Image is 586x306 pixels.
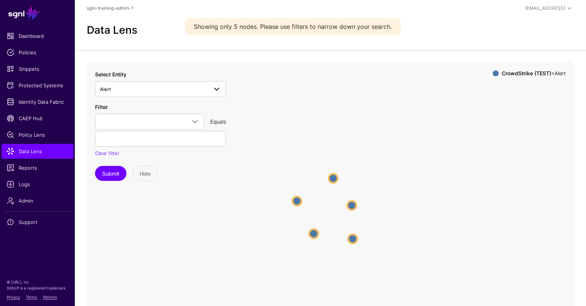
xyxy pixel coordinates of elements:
span: Protected Systems [7,82,68,89]
div: > Alert [500,70,567,76]
button: Hide [132,166,158,181]
a: Identity Data Fabric [1,94,73,109]
span: Alert [100,86,111,92]
a: Policies [1,45,73,60]
a: Patents [43,295,57,299]
a: Protected Systems [1,78,73,93]
a: SGNL [4,4,70,21]
a: Policy Lens [1,127,73,142]
div: Equals [207,118,229,125]
span: Data Lens [7,148,68,155]
h2: Data Lens [87,24,137,37]
a: Logs [1,177,73,192]
span: Logs [7,181,68,188]
a: Data Lens [1,144,73,159]
div: [EMAIL_ADDRESS] [525,5,565,12]
span: Support [7,218,68,226]
span: Reports [7,164,68,172]
span: Snippets [7,65,68,73]
p: © [URL], Inc [7,279,68,285]
a: Dashboard [1,28,73,43]
a: Clear filter [95,150,119,156]
span: Policy Lens [7,131,68,139]
span: Dashboard [7,32,68,40]
label: Filter [95,103,108,111]
strong: CrowdStrike (TEST) [502,70,551,76]
a: Terms [26,295,37,299]
a: CAEP Hub [1,111,73,126]
p: SGNL® is a registered trademark [7,285,68,291]
a: Snippets [1,61,73,76]
span: Policies [7,49,68,56]
div: Showing only 5 nodes. Please use filters to narrow down your search. [185,18,401,35]
a: Reports [1,160,73,175]
a: Admin [1,193,73,208]
span: Identity Data Fabric [7,98,68,106]
button: Submit [95,166,126,181]
label: Select Entity [95,70,126,78]
span: Admin [7,197,68,204]
span: CAEP Hub [7,115,68,122]
a: sgnl-training-admin-1 [87,5,134,11]
a: Privacy [7,295,20,299]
